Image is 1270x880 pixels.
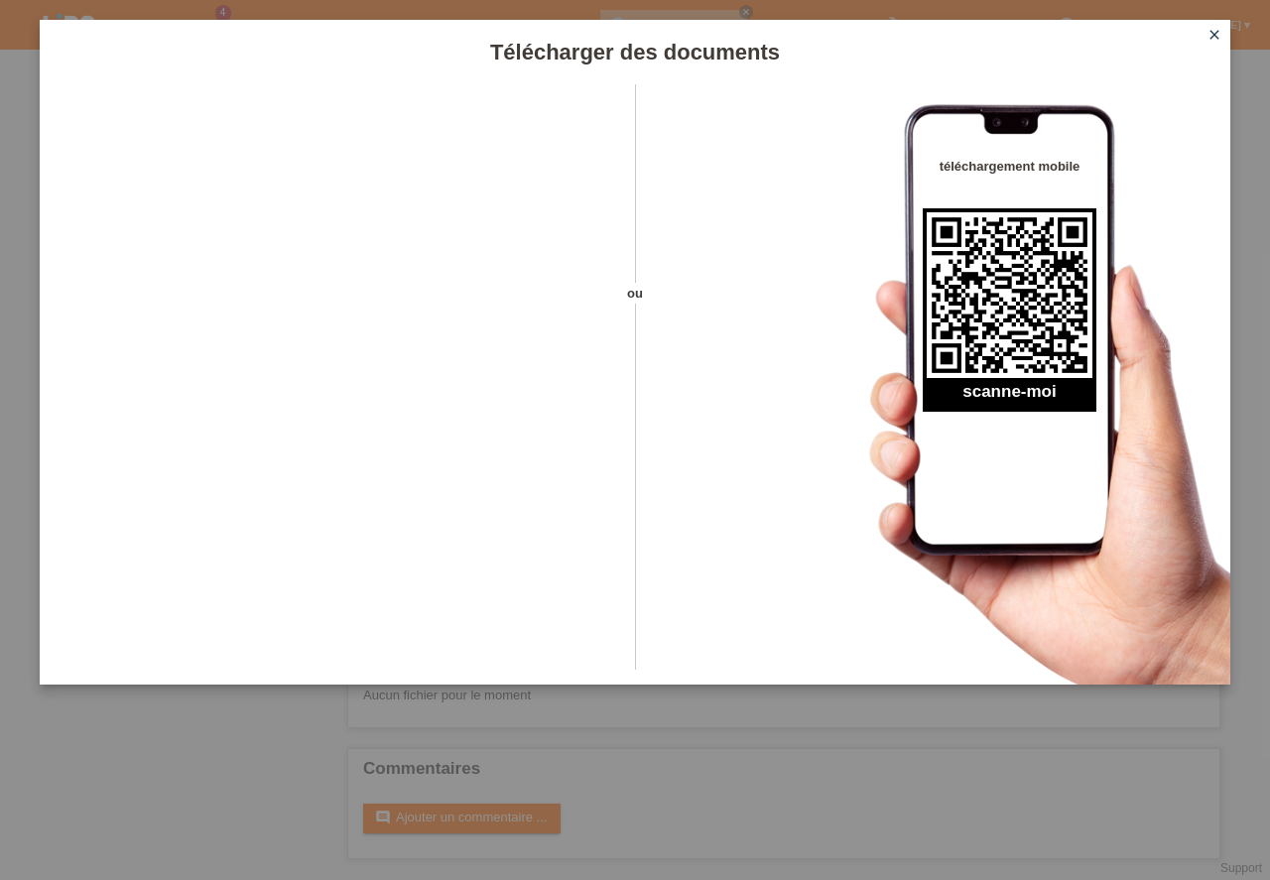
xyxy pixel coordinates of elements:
[600,283,670,304] span: ou
[923,382,1096,412] h2: scanne-moi
[1206,27,1222,43] i: close
[923,159,1096,174] h4: téléchargement mobile
[40,40,1230,64] h1: Télécharger des documents
[69,134,600,630] iframe: Upload
[1202,25,1227,48] a: close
